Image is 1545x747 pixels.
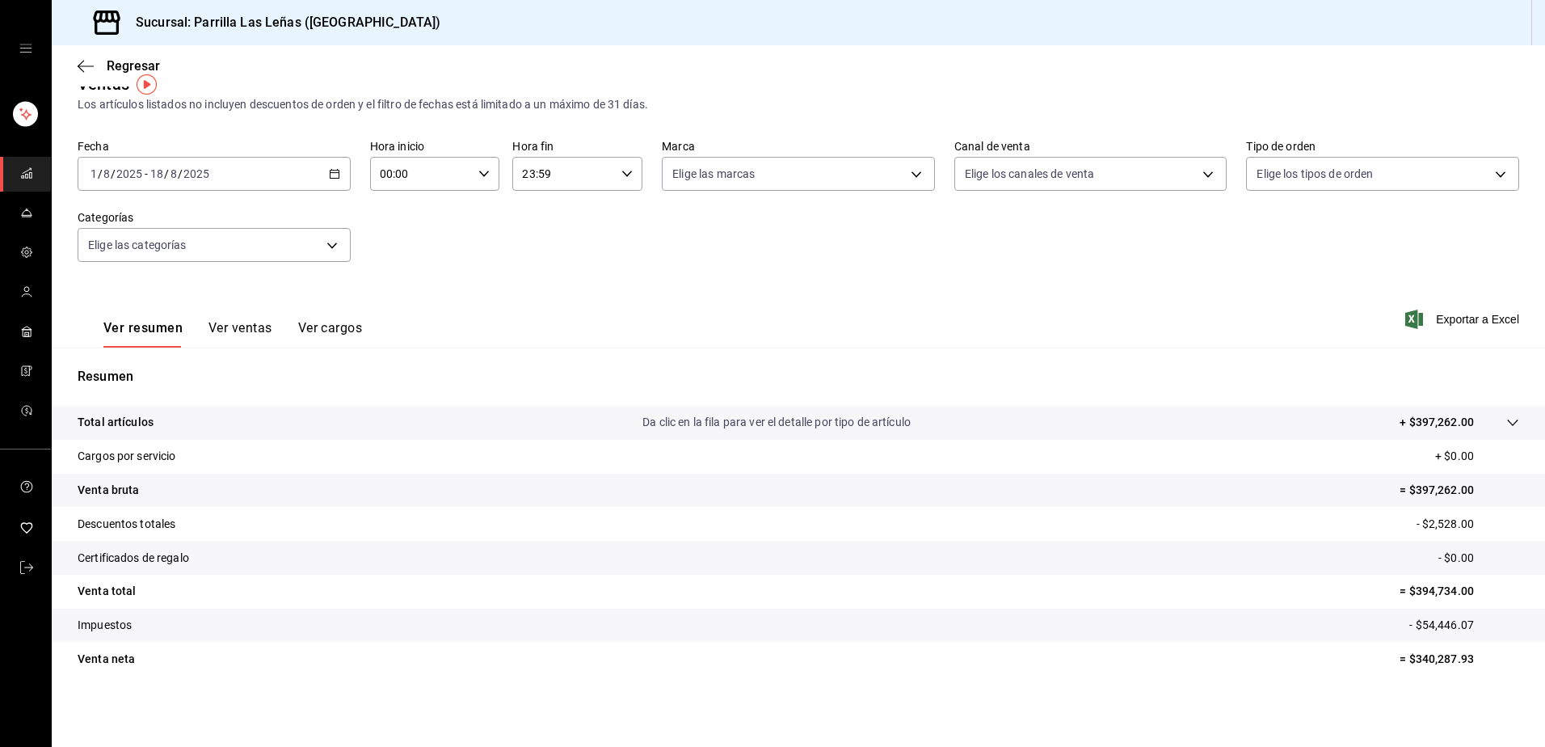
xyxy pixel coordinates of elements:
[1438,550,1519,567] p: - $0.00
[170,167,178,180] input: --
[178,167,183,180] span: /
[78,617,132,634] p: Impuestos
[78,141,351,152] label: Fecha
[642,414,911,431] p: Da clic en la fila para ver el detalle por tipo de artículo
[1417,516,1519,533] p: - $2,528.00
[1400,482,1519,499] p: = $397,262.00
[78,651,135,668] p: Venta neta
[111,167,116,180] span: /
[78,583,136,600] p: Venta total
[954,141,1227,152] label: Canal de venta
[123,13,440,32] h3: Sucursal: Parrilla Las Leñas ([GEOGRAPHIC_DATA])
[149,167,164,180] input: --
[183,167,210,180] input: ----
[78,96,1519,113] div: Los artículos listados no incluyen descuentos de orden y el filtro de fechas está limitado a un m...
[90,167,98,180] input: --
[78,448,176,465] p: Cargos por servicio
[78,414,154,431] p: Total artículos
[98,167,103,180] span: /
[78,550,189,567] p: Certificados de regalo
[107,58,160,74] span: Regresar
[1400,414,1474,431] p: + $397,262.00
[116,167,143,180] input: ----
[1257,166,1373,182] span: Elige los tipos de orden
[1409,617,1519,634] p: - $54,446.07
[370,141,500,152] label: Hora inicio
[103,320,362,348] div: navigation tabs
[19,42,32,55] button: open drawer
[137,74,157,95] img: Tooltip marker
[78,212,351,223] label: Categorías
[1435,448,1519,465] p: + $0.00
[78,58,160,74] button: Regresar
[145,167,148,180] span: -
[965,166,1094,182] span: Elige los canales de venta
[103,320,183,348] button: Ver resumen
[164,167,169,180] span: /
[208,320,272,348] button: Ver ventas
[1246,141,1519,152] label: Tipo de orden
[78,367,1519,386] p: Resumen
[298,320,363,348] button: Ver cargos
[1400,651,1519,668] p: = $340,287.93
[78,516,175,533] p: Descuentos totales
[78,482,139,499] p: Venta bruta
[1408,310,1519,329] button: Exportar a Excel
[662,141,935,152] label: Marca
[512,141,642,152] label: Hora fin
[1400,583,1519,600] p: = $394,734.00
[103,167,111,180] input: --
[88,237,187,253] span: Elige las categorías
[672,166,755,182] span: Elige las marcas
